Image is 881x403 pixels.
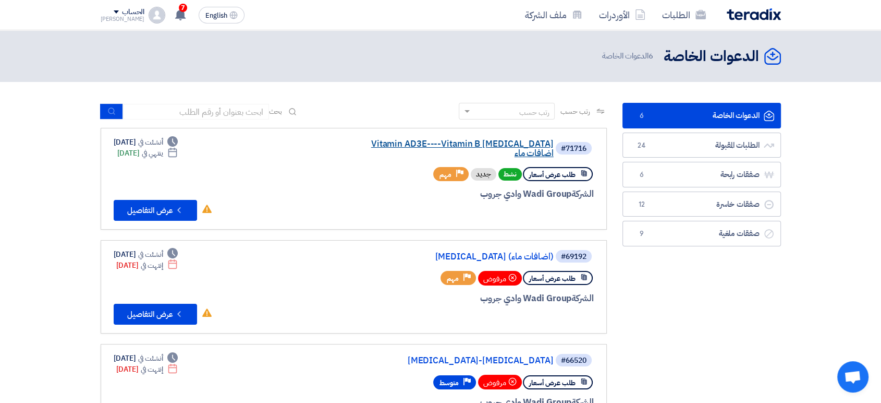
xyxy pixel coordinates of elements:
[123,104,269,120] input: ابحث بعنوان أو رقم الطلب
[138,249,163,260] span: أنشئت في
[591,3,654,27] a: الأوردرات
[664,46,759,67] h2: الدعوات الخاصة
[571,187,594,200] span: الشركة
[343,292,594,305] div: Wadi Group وادي جروب
[529,378,576,388] span: طلب عرض أسعار
[560,106,590,117] span: رتب حسب
[602,50,655,62] span: الدعوات الخاصة
[199,7,244,23] button: English
[149,7,165,23] img: profile_test.png
[635,199,648,210] span: 12
[114,137,178,148] div: [DATE]
[269,106,283,117] span: بحث
[635,111,648,121] span: 6
[138,353,163,364] span: أنشئت في
[635,229,648,239] span: 9
[471,168,496,181] div: جديد
[622,103,781,128] a: الدعوات الخاصة6
[117,148,178,159] div: [DATE]
[622,192,781,217] a: صفقات خاسرة12
[101,16,145,22] div: [PERSON_NAME]
[622,162,781,187] a: صفقات رابحة6
[343,187,594,201] div: Wadi Group وادي جروب
[727,8,781,20] img: Teradix logo
[439,378,459,388] span: متوسط
[529,170,576,180] span: طلب عرض أسعار
[114,200,197,221] button: عرض التفاصيل
[116,364,178,375] div: [DATE]
[648,50,653,62] span: 6
[179,4,187,12] span: 7
[439,170,451,180] span: مهم
[635,140,648,151] span: 24
[116,260,178,271] div: [DATE]
[517,3,591,27] a: ملف الشركة
[654,3,714,27] a: الطلبات
[345,139,554,158] a: Vitamin AD3E----Vitamin B [MEDICAL_DATA] اضافات ماء
[622,133,781,158] a: الطلبات المقبولة24
[138,137,163,148] span: أنشئت في
[498,168,522,181] span: نشط
[345,252,554,262] a: [MEDICAL_DATA] (اضافات ماء)
[519,107,549,118] div: رتب حسب
[141,260,163,271] span: إنتهت في
[561,145,586,152] div: #71716
[114,353,178,364] div: [DATE]
[114,304,197,325] button: عرض التفاصيل
[529,274,576,283] span: طلب عرض أسعار
[837,361,868,393] div: Open chat
[622,221,781,246] a: صفقات ملغية9
[142,148,163,159] span: ينتهي في
[205,12,227,19] span: English
[635,170,648,180] span: 6
[478,271,522,286] div: مرفوض
[478,375,522,389] div: مرفوض
[571,292,594,305] span: الشركة
[345,356,554,365] a: [MEDICAL_DATA]-[MEDICAL_DATA]
[561,253,586,260] div: #69192
[122,8,144,17] div: الحساب
[447,274,459,283] span: مهم
[561,357,586,364] div: #66520
[114,249,178,260] div: [DATE]
[141,364,163,375] span: إنتهت في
